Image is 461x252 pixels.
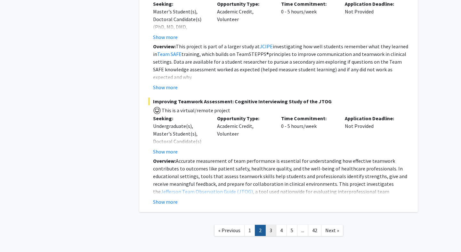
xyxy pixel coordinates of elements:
[153,83,178,91] button: Show more
[218,227,240,233] span: « Previous
[161,188,253,195] a: Jefferson Team Observation Guide (JTOG)
[214,225,245,236] a: Previous
[265,225,276,236] a: 3
[148,98,409,105] span: Improving Teamwork Assessment: Cognitive Interviewing Study of the JTOG
[153,158,176,164] strong: Overview:
[153,148,178,155] button: Show more
[153,114,207,122] p: Seeking:
[161,107,230,114] span: This is a virtual/remote project
[276,225,287,236] a: 4
[301,227,304,233] span: ...
[153,43,176,50] strong: Overview:
[153,33,178,41] button: Show more
[157,51,182,57] a: Team SAFE
[345,114,399,122] p: Application Deadline:
[244,225,255,236] a: 1
[153,122,207,199] div: Undergraduate(s), Master's Student(s), Doctoral Candidate(s) (PhD, MD, DMD, PharmD, etc.), Postdo...
[340,114,404,155] div: Not Provided
[281,114,336,122] p: Time Commitment:
[153,198,178,206] button: Show more
[276,114,340,155] div: 0 - 5 hours/week
[5,223,27,247] iframe: Chat
[260,43,273,50] a: JCIPE
[139,218,418,244] nav: Page navigation
[212,114,276,155] div: Academic Credit, Volunteer
[308,225,321,236] a: 42
[153,43,409,81] p: This project is part of a larger study at investigating how well students remember what they lear...
[321,225,343,236] a: Next
[217,114,271,122] p: Opportunity Type:
[325,227,339,233] span: Next »
[266,51,269,57] span: ®
[255,225,266,236] a: 2
[153,8,207,38] div: Master's Student(s), Doctoral Candidate(s) (PhD, MD, DMD, PharmD, etc.)
[287,225,297,236] a: 5
[153,157,409,218] p: Accurate measurement of team performance is essential for understanding how effective teamwork co...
